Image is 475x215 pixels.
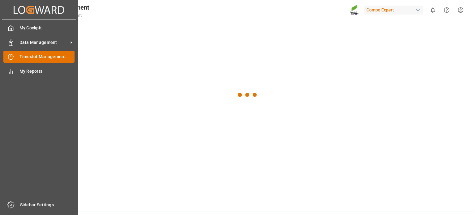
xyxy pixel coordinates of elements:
[19,68,75,75] span: My Reports
[3,22,75,34] a: My Cockpit
[19,39,68,46] span: Data Management
[440,3,454,17] button: Help Center
[20,202,75,208] span: Sidebar Settings
[426,3,440,17] button: show 0 new notifications
[19,54,75,60] span: Timeslot Management
[3,51,75,63] a: Timeslot Management
[350,5,360,15] img: Screenshot%202023-09-29%20at%2010.02.21.png_1712312052.png
[364,4,426,16] button: Compo Expert
[19,25,75,31] span: My Cockpit
[364,6,423,15] div: Compo Expert
[3,65,75,77] a: My Reports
